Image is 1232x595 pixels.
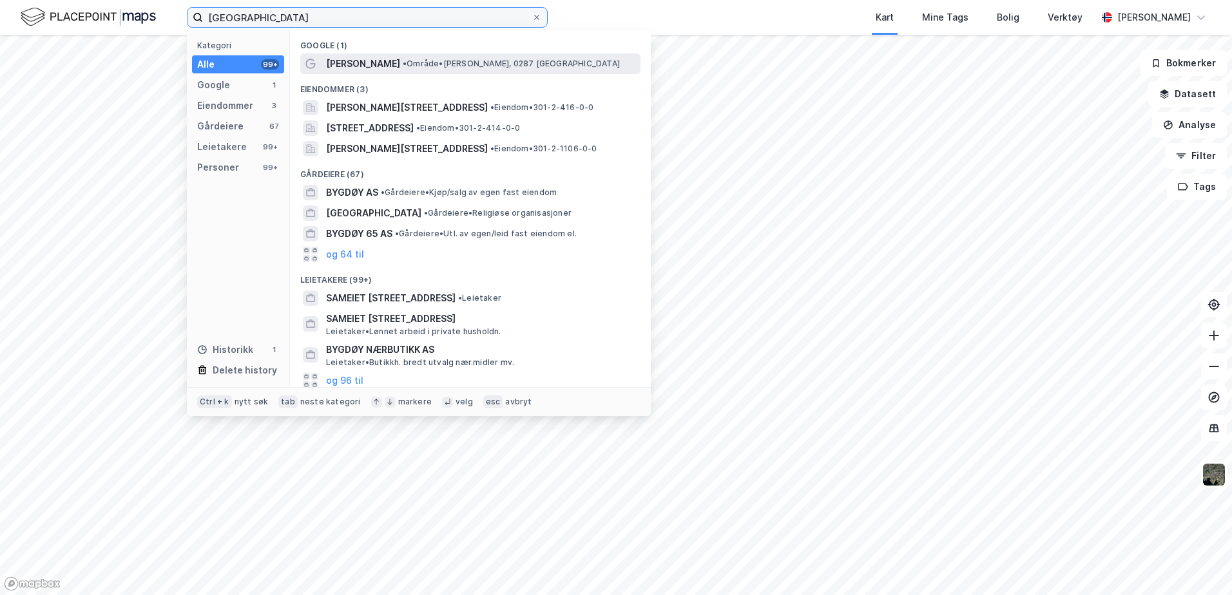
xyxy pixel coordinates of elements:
[197,98,253,113] div: Eiendommer
[326,290,456,306] span: SAMEIET [STREET_ADDRESS]
[197,41,284,50] div: Kategori
[197,395,232,408] div: Ctrl + k
[490,144,597,154] span: Eiendom • 301-2-1106-0-0
[300,397,361,407] div: neste kategori
[876,10,894,25] div: Kart
[290,30,651,53] div: Google (1)
[326,373,363,388] button: og 96 til
[269,345,279,355] div: 1
[416,123,420,133] span: •
[203,8,532,27] input: Søk på adresse, matrikkel, gårdeiere, leietakere eller personer
[21,6,156,28] img: logo.f888ab2527a4732fd821a326f86c7f29.svg
[290,159,651,182] div: Gårdeiere (67)
[326,247,364,262] button: og 64 til
[213,363,277,378] div: Delete history
[922,10,968,25] div: Mine Tags
[997,10,1019,25] div: Bolig
[1148,81,1227,107] button: Datasett
[1140,50,1227,76] button: Bokmerker
[4,576,61,591] a: Mapbox homepage
[424,208,572,218] span: Gårdeiere • Religiøse organisasjoner
[326,141,488,156] span: [PERSON_NAME][STREET_ADDRESS]
[326,342,635,357] span: BYGDØY NÆRBUTIKK AS
[483,395,503,408] div: esc
[326,205,421,221] span: [GEOGRAPHIC_DATA]
[1152,112,1227,138] button: Analyse
[326,185,378,200] span: BYGDØY AS
[424,208,428,218] span: •
[197,160,239,175] div: Personer
[403,59,620,69] span: Område • [PERSON_NAME], 0287 [GEOGRAPHIC_DATA]
[197,342,253,357] div: Historikk
[490,102,494,112] span: •
[1202,462,1226,487] img: 9k=
[197,57,215,72] div: Alle
[261,142,279,152] div: 99+
[1168,533,1232,595] div: Kontrollprogram for chat
[416,123,520,133] span: Eiendom • 301-2-414-0-0
[1168,533,1232,595] iframe: Chat Widget
[326,100,488,115] span: [PERSON_NAME][STREET_ADDRESS]
[458,293,501,303] span: Leietaker
[269,121,279,131] div: 67
[326,326,501,337] span: Leietaker • Lønnet arbeid i private husholdn.
[269,100,279,111] div: 3
[261,59,279,70] div: 99+
[269,80,279,90] div: 1
[326,56,400,71] span: [PERSON_NAME]
[235,397,269,407] div: nytt søk
[381,187,385,197] span: •
[403,59,407,68] span: •
[395,229,399,238] span: •
[278,395,298,408] div: tab
[381,187,557,198] span: Gårdeiere • Kjøp/salg av egen fast eiendom
[456,397,473,407] div: velg
[490,102,593,113] span: Eiendom • 301-2-416-0-0
[197,118,244,134] div: Gårdeiere
[290,74,651,97] div: Eiendommer (3)
[197,139,247,155] div: Leietakere
[261,162,279,173] div: 99+
[326,311,635,326] span: SAMEIET [STREET_ADDRESS]
[505,397,532,407] div: avbryt
[326,226,392,241] span: BYGDØY 65 AS
[1165,143,1227,169] button: Filter
[1048,10,1083,25] div: Verktøy
[1117,10,1191,25] div: [PERSON_NAME]
[290,265,651,288] div: Leietakere (99+)
[395,229,577,239] span: Gårdeiere • Utl. av egen/leid fast eiendom el.
[197,77,230,93] div: Google
[458,293,462,303] span: •
[326,357,514,368] span: Leietaker • Butikkh. bredt utvalg nær.midler mv.
[326,120,414,136] span: [STREET_ADDRESS]
[490,144,494,153] span: •
[1167,174,1227,200] button: Tags
[398,397,432,407] div: markere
